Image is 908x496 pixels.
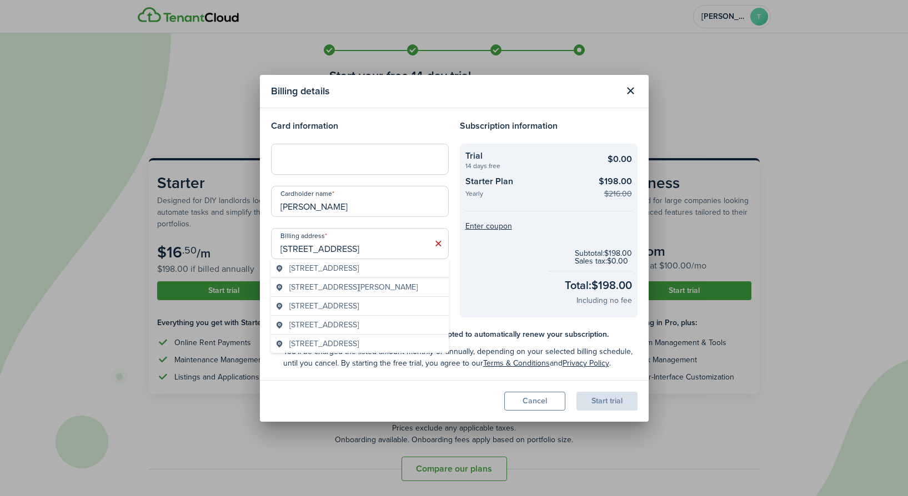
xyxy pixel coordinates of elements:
[465,149,590,163] checkout-summary-item-title: Trial
[575,250,632,257] checkout-subtotal-item: Subtotal: $198.00
[575,257,632,265] checkout-subtotal-item: Sales tax: $0.00
[289,319,359,331] span: [STREET_ADDRESS]
[563,357,609,369] a: Privacy Policy
[604,188,632,200] checkout-summary-item-old-price: $216.00
[565,277,632,293] checkout-total-main: Total: $198.00
[289,338,359,350] span: [STREET_ADDRESS]
[283,346,638,369] checkout-terms-secondary: You'll be charged the listed amount monthly or annually, depending on your selected billing sched...
[289,300,359,312] span: [STREET_ADDRESS]
[289,281,418,293] span: [STREET_ADDRESS][PERSON_NAME]
[504,392,565,411] button: Cancel
[283,328,638,340] checkout-terms-main: Your payment info is securely stored and encrypted to automatically renew your subscription.
[465,175,590,191] checkout-summary-item-title: Starter Plan
[483,357,550,369] a: Terms & Conditions
[465,190,590,200] checkout-summary-item-description: Yearly
[576,295,632,306] checkout-total-secondary: Including no fee
[621,82,640,100] button: Close modal
[460,119,638,133] h4: Subscription information
[271,228,449,259] input: Start typing the address and then select from the dropdown
[271,119,449,133] h4: Card information
[289,262,359,274] span: [STREET_ADDRESS]
[599,175,632,188] checkout-summary-item-main-price: $198.00
[465,163,590,169] checkout-summary-item-description: 14 days free
[271,80,619,102] modal-title: Billing details
[278,154,442,164] iframe: Secure card payment input frame
[608,153,632,166] checkout-summary-item-main-price: $0.00
[465,222,512,230] button: Enter coupon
